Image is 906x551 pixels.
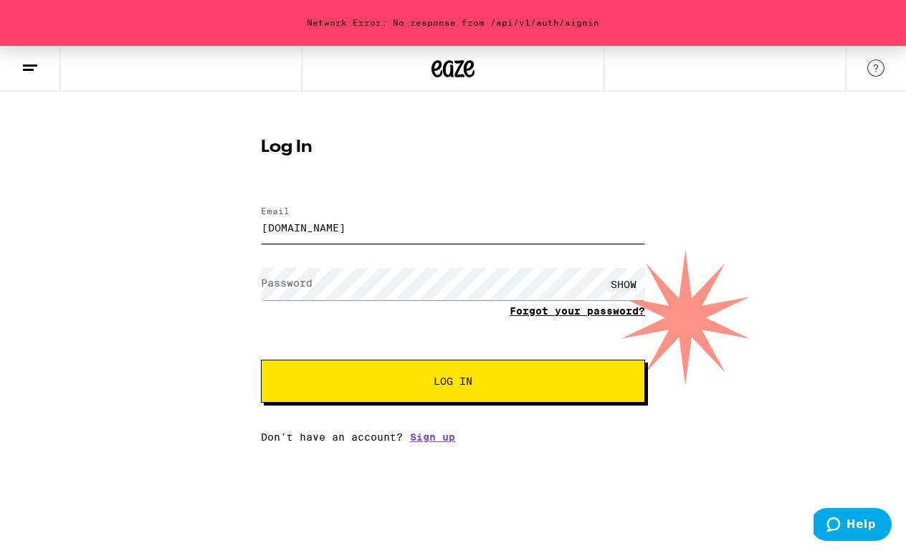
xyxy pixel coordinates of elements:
a: Sign up [410,431,455,443]
iframe: Opens a widget where you can find more information [814,508,892,544]
label: Email [261,206,290,216]
div: Don't have an account? [261,431,645,443]
button: Log In [261,360,645,403]
span: Log In [434,376,472,386]
a: Forgot your password? [510,305,645,317]
label: Password [261,277,313,289]
input: Email [261,211,645,244]
div: SHOW [602,268,645,300]
h1: Log In [261,139,645,156]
